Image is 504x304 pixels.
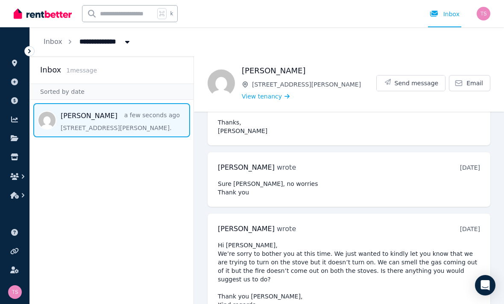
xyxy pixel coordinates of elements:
span: wrote [277,225,296,233]
time: [DATE] [460,164,480,171]
nav: Breadcrumb [30,27,145,56]
h1: [PERSON_NAME] [242,65,376,77]
a: Email [449,75,490,91]
pre: Sure [PERSON_NAME], no worries Thank you [218,180,480,197]
img: Federika Buthgamu [208,69,235,97]
div: Open Intercom Messenger [475,275,495,295]
time: [DATE] [460,226,480,232]
button: Send message [377,75,445,91]
span: Email [466,79,483,87]
span: [PERSON_NAME] [218,163,275,171]
span: 1 message [66,67,97,74]
span: [PERSON_NAME] [218,225,275,233]
img: RentBetter [14,7,72,20]
a: View tenancy [242,92,290,101]
a: [PERSON_NAME]a few seconds ago[STREET_ADDRESS][PERSON_NAME]. [61,111,180,132]
span: k [170,10,173,17]
div: Sorted by date [30,84,193,100]
div: Inbox [430,10,460,18]
span: [STREET_ADDRESS][PERSON_NAME] [252,80,376,89]
img: Tom Soleymanbik [477,7,490,20]
span: Send message [395,79,439,87]
h2: Inbox [40,64,61,76]
a: Inbox [44,38,62,46]
span: View tenancy [242,92,282,101]
img: Tom Soleymanbik [8,285,22,299]
nav: Message list [30,100,193,141]
span: wrote [277,163,296,171]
